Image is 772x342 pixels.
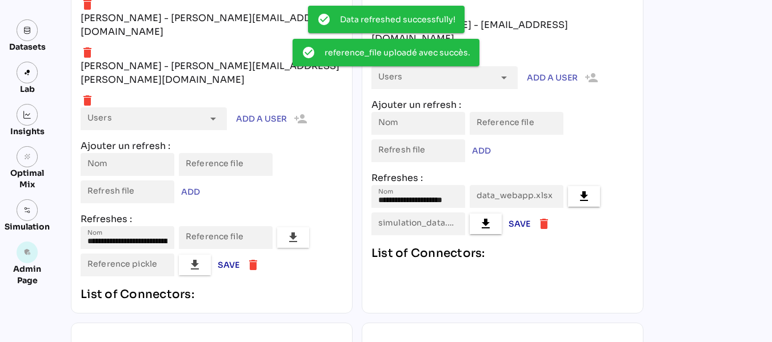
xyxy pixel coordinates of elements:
[286,231,300,244] i: file_download
[23,111,31,119] img: graph.svg
[188,258,202,272] i: file_download
[472,144,491,158] span: ADD
[378,112,458,135] input: Nom
[509,217,530,231] span: Save
[181,185,200,199] span: ADD
[470,142,493,160] button: ADD
[179,183,202,201] button: ADD
[325,42,470,63] div: reference_file uploadé avec succès.
[577,190,591,203] i: file_download
[9,41,46,53] div: Datasets
[23,206,31,214] img: settings.svg
[479,217,493,231] i: file_download
[23,26,31,34] img: data.svg
[371,18,634,46] div: Phi-[PERSON_NAME] - [EMAIL_ADDRESS][DOMAIN_NAME]
[371,244,634,263] div: List of Connectors:
[81,11,343,39] div: [PERSON_NAME] - [PERSON_NAME][EMAIL_ADDRESS][DOMAIN_NAME]
[287,112,307,126] i: person_add
[340,9,455,30] div: Data refreshed successfully!
[87,226,167,249] input: Nom
[81,59,343,87] div: [PERSON_NAME] - [PERSON_NAME][EMAIL_ADDRESS][PERSON_NAME][DOMAIN_NAME]
[23,248,31,256] i: admin_panel_settings
[234,107,310,130] button: Add a user
[578,71,598,85] i: person_add
[23,69,31,77] img: lab.svg
[23,153,31,161] i: grain
[81,212,343,226] div: Refreshes :
[81,139,343,153] div: Ajouter un refresh :
[81,285,343,304] div: List of Connectors:
[246,258,260,272] i: delete
[371,5,385,18] i: delete
[5,221,50,232] div: Simulation
[15,83,40,95] div: Lab
[302,46,315,59] i: check_circle
[371,171,634,185] div: Refreshes :
[206,112,220,126] i: arrow_drop_down
[10,126,45,137] div: Insights
[537,217,551,231] i: delete
[378,185,458,208] input: Nom
[218,258,239,272] span: Save
[317,13,331,26] i: check_circle
[87,153,167,176] input: Nom
[5,167,50,190] div: Optimal Mix
[371,98,634,112] div: Ajouter un refresh :
[497,71,511,85] i: arrow_drop_down
[215,256,242,274] button: Save
[506,215,533,233] button: Save
[525,66,601,89] button: Add a user
[236,112,287,126] span: Add a user
[5,263,50,286] div: Admin Page
[81,94,94,107] i: delete
[81,46,94,59] i: delete
[527,71,578,85] span: Add a user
